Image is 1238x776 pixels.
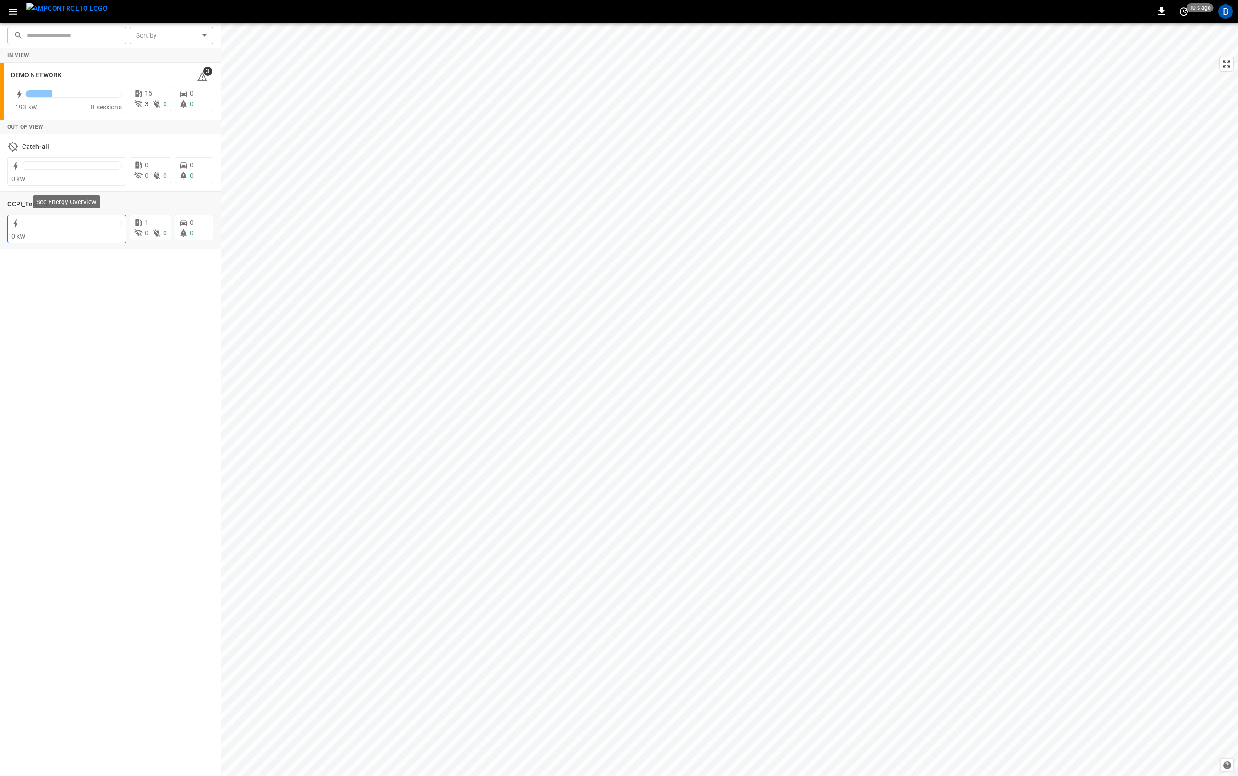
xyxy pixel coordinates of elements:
span: 10 s ago [1187,3,1214,12]
canvas: Map [221,23,1238,776]
span: 1 [145,219,148,226]
span: 8 sessions [91,103,122,111]
span: 0 kW [11,175,26,183]
span: 0 [190,229,194,237]
span: 0 [145,229,148,237]
span: 0 [190,90,194,97]
span: 15 [145,90,152,97]
strong: In View [7,52,29,58]
span: 3 [145,100,148,108]
p: See Energy Overview [36,197,97,206]
span: 0 kW [11,233,26,240]
span: 0 [145,161,148,169]
span: 0 [163,100,167,108]
span: 0 [163,229,167,237]
span: 3 [203,67,212,76]
button: set refresh interval [1176,4,1191,19]
span: 193 kW [15,103,37,111]
h6: Catch-all [22,142,49,152]
div: profile-icon [1218,4,1233,19]
span: 0 [190,100,194,108]
h6: DEMO NETWORK [11,70,62,80]
h6: OCPI_Test [7,200,38,210]
span: 0 [190,219,194,226]
span: 0 [190,172,194,179]
strong: Out of View [7,124,43,130]
img: ampcontrol.io logo [26,3,108,14]
span: 0 [190,161,194,169]
span: 0 [145,172,148,179]
span: 0 [163,172,167,179]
